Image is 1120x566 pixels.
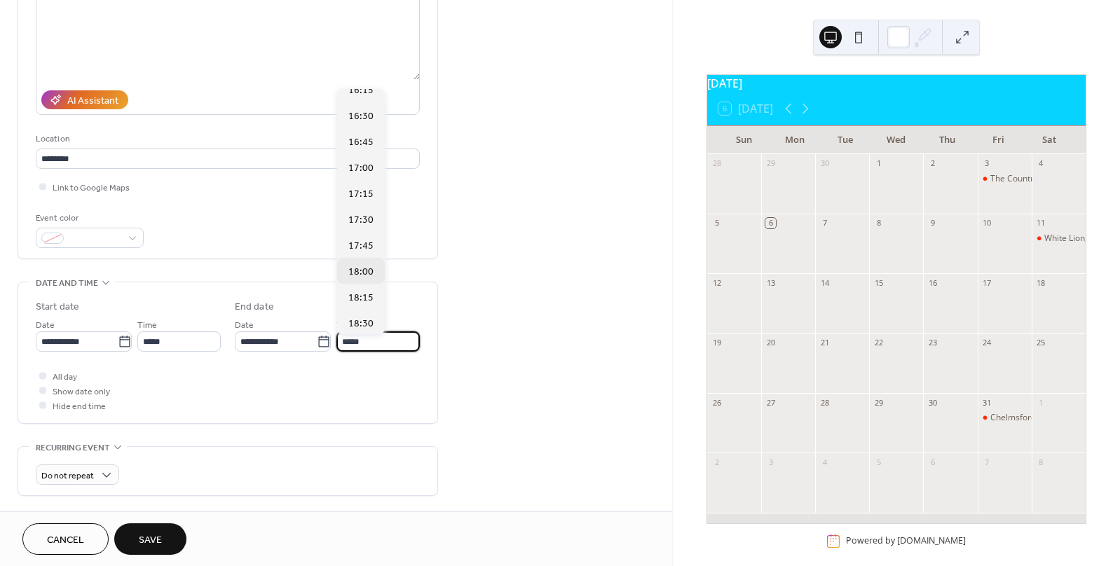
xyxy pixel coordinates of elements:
[846,535,966,547] div: Powered by
[873,457,884,467] div: 5
[348,83,374,98] span: 16:15
[819,338,830,348] div: 21
[1036,218,1046,228] div: 11
[897,535,966,547] a: [DOMAIN_NAME]
[711,277,722,288] div: 12
[765,338,776,348] div: 20
[1036,397,1046,408] div: 1
[711,218,722,228] div: 5
[36,211,141,226] div: Event color
[873,158,884,169] div: 1
[819,397,830,408] div: 28
[36,300,79,315] div: Start date
[114,523,186,555] button: Save
[927,277,938,288] div: 16
[1023,126,1074,154] div: Sat
[819,277,830,288] div: 14
[707,75,1086,92] div: [DATE]
[53,399,106,414] span: Hide end time
[41,468,94,484] span: Do not repeat
[41,90,128,109] button: AI Assistant
[1036,457,1046,467] div: 8
[990,412,1036,424] div: Chelmsford
[927,338,938,348] div: 23
[819,457,830,467] div: 4
[53,385,110,399] span: Show date only
[873,277,884,288] div: 15
[982,218,992,228] div: 10
[348,239,374,254] span: 17:45
[978,412,1032,424] div: Chelmsford
[711,457,722,467] div: 2
[871,126,922,154] div: Wed
[765,277,776,288] div: 13
[978,173,1032,185] div: The Country Cafe
[348,317,374,331] span: 18:30
[982,457,992,467] div: 7
[235,318,254,333] span: Date
[348,213,374,228] span: 17:30
[718,126,770,154] div: Sun
[36,132,417,146] div: Location
[973,126,1024,154] div: Fri
[982,158,992,169] div: 3
[765,397,776,408] div: 27
[990,173,1058,185] div: The Country Cafe
[1036,158,1046,169] div: 4
[982,277,992,288] div: 17
[348,161,374,176] span: 17:00
[1032,233,1086,244] div: White Lion, Rempstone
[927,158,938,169] div: 2
[711,338,722,348] div: 19
[922,126,973,154] div: Thu
[982,338,992,348] div: 24
[711,158,722,169] div: 28
[36,276,98,291] span: Date and time
[336,318,356,333] span: Time
[53,370,77,385] span: All day
[47,533,84,548] span: Cancel
[873,338,884,348] div: 22
[348,109,374,124] span: 16:30
[711,397,722,408] div: 26
[769,126,820,154] div: Mon
[1036,277,1046,288] div: 18
[819,218,830,228] div: 7
[927,218,938,228] div: 9
[982,397,992,408] div: 31
[36,318,55,333] span: Date
[820,126,871,154] div: Tue
[348,291,374,305] span: 18:15
[235,300,274,315] div: End date
[348,265,374,279] span: 18:00
[927,457,938,467] div: 6
[348,187,374,202] span: 17:15
[36,441,110,455] span: Recurring event
[873,397,884,408] div: 29
[819,158,830,169] div: 30
[1036,338,1046,348] div: 25
[765,158,776,169] div: 29
[765,218,776,228] div: 6
[137,318,157,333] span: Time
[927,397,938,408] div: 30
[22,523,109,555] button: Cancel
[873,218,884,228] div: 8
[348,135,374,150] span: 16:45
[67,94,118,109] div: AI Assistant
[765,457,776,467] div: 3
[53,181,130,195] span: Link to Google Maps
[139,533,162,548] span: Save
